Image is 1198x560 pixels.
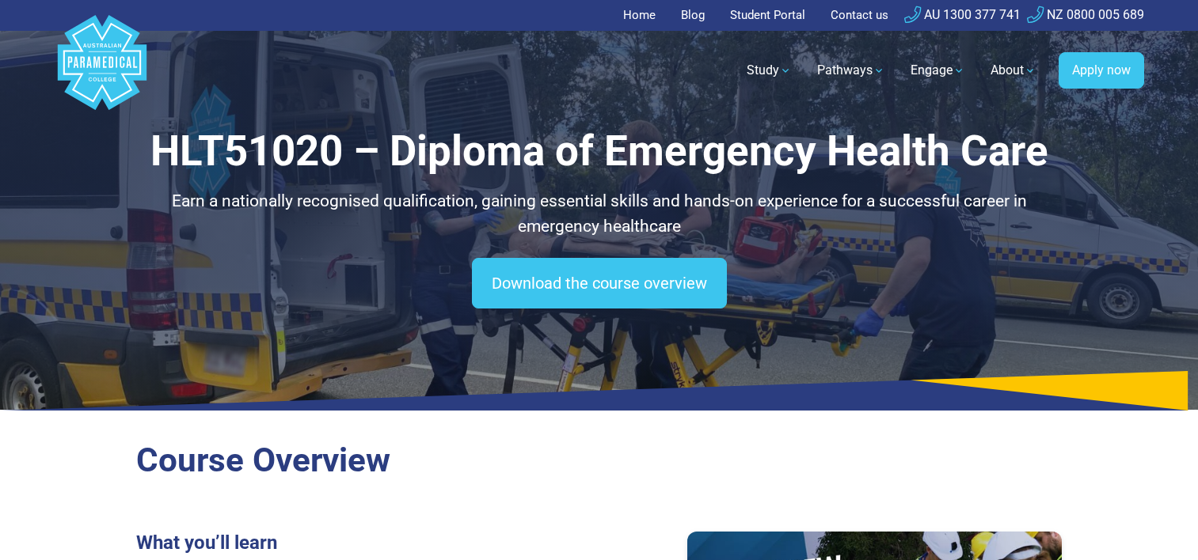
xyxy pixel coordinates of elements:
a: NZ 0800 005 689 [1027,7,1144,22]
h1: HLT51020 – Diploma of Emergency Health Care [136,127,1063,176]
a: Australian Paramedical College [55,31,150,111]
a: Download the course overview [472,258,727,308]
a: Engage [901,48,975,93]
a: AU 1300 377 741 [904,7,1021,22]
a: Study [737,48,801,93]
h3: What you’ll learn [136,532,590,554]
a: Apply now [1059,52,1144,89]
a: Pathways [808,48,895,93]
a: About [981,48,1046,93]
p: Earn a nationally recognised qualification, gaining essential skills and hands-on experience for ... [136,189,1063,239]
h2: Course Overview [136,441,1063,481]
